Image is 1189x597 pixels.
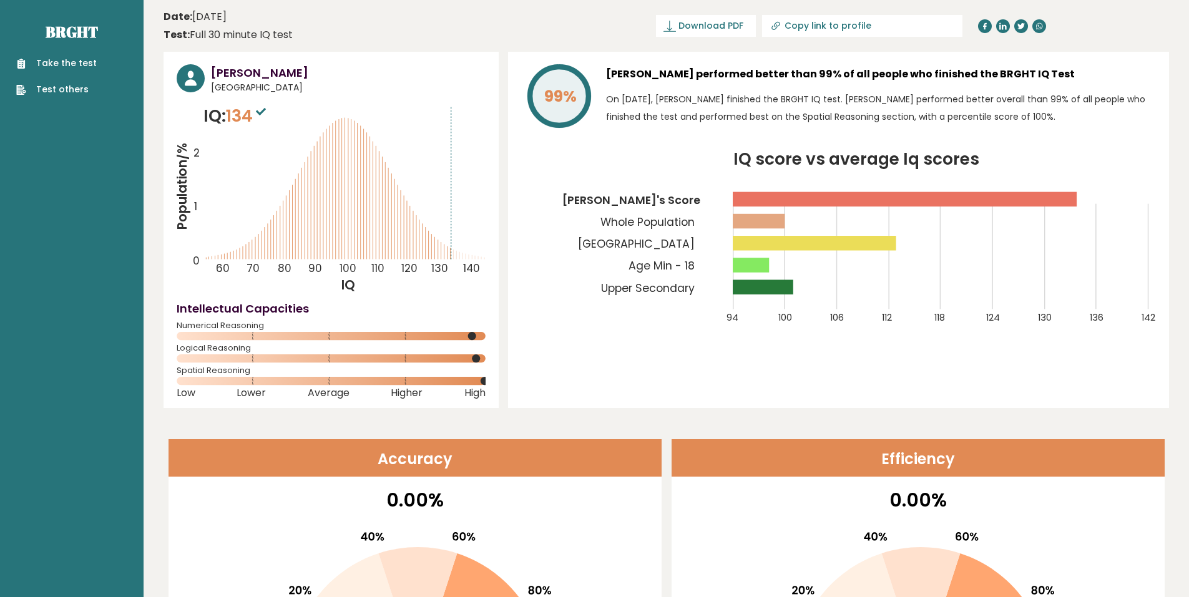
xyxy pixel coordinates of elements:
tspan: [GEOGRAPHIC_DATA] [578,236,695,251]
tspan: 130 [432,261,449,276]
tspan: 142 [1142,311,1155,324]
p: 0.00% [680,486,1157,514]
span: 134 [226,104,269,127]
tspan: 140 [463,261,480,276]
a: Take the test [16,57,97,70]
tspan: Population/% [174,143,191,230]
p: IQ: [203,104,269,129]
tspan: 124 [986,311,1000,324]
tspan: Age Min - 18 [629,258,695,273]
tspan: Upper Secondary [601,281,695,296]
a: Download PDF [656,15,756,37]
div: Full 30 minute IQ test [164,27,293,42]
a: Test others [16,83,97,96]
tspan: 110 [371,261,384,276]
tspan: 106 [830,311,844,324]
tspan: 136 [1090,311,1103,324]
tspan: 60 [216,261,230,276]
tspan: 0 [193,253,200,268]
tspan: 70 [247,261,260,276]
h3: [PERSON_NAME] [211,64,486,81]
time: [DATE] [164,9,227,24]
tspan: 2 [193,146,200,161]
p: On [DATE], [PERSON_NAME] finished the BRGHT IQ test. [PERSON_NAME] performed better overall than ... [606,90,1156,125]
tspan: 100 [340,261,356,276]
p: 0.00% [177,486,653,514]
tspan: IQ score vs average Iq scores [733,147,979,170]
span: Lower [237,391,266,396]
tspan: 100 [778,311,792,324]
tspan: 94 [727,311,738,324]
tspan: 90 [308,261,322,276]
h3: [PERSON_NAME] performed better than 99% of all people who finished the BRGHT IQ Test [606,64,1156,84]
b: Date: [164,9,192,24]
span: Logical Reasoning [177,346,486,351]
span: [GEOGRAPHIC_DATA] [211,81,486,94]
header: Accuracy [169,439,662,477]
b: Test: [164,27,190,42]
tspan: 80 [278,261,291,276]
tspan: 1 [194,199,197,214]
header: Efficiency [672,439,1165,477]
span: Numerical Reasoning [177,323,486,328]
tspan: [PERSON_NAME]'s Score [562,193,700,208]
tspan: IQ [342,276,356,294]
tspan: 118 [934,311,945,324]
tspan: 130 [1038,311,1052,324]
span: Low [177,391,195,396]
span: Spatial Reasoning [177,368,486,373]
tspan: 120 [401,261,418,276]
span: Average [308,391,350,396]
a: Brght [46,22,98,42]
tspan: 99% [544,85,577,107]
span: Download PDF [678,19,743,32]
span: Higher [391,391,423,396]
h4: Intellectual Capacities [177,300,486,317]
tspan: 112 [882,311,892,324]
tspan: Whole Population [600,215,695,230]
span: High [464,391,486,396]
